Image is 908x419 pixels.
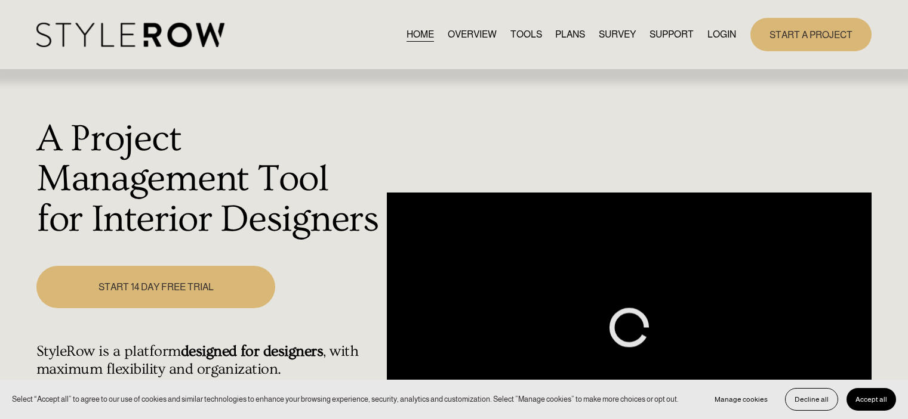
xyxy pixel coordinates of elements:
h1: A Project Management Tool for Interior Designers [36,119,381,240]
a: START 14 DAY FREE TRIAL [36,266,275,308]
img: StyleRow [36,23,224,47]
button: Manage cookies [706,388,777,411]
a: folder dropdown [650,26,694,42]
a: HOME [407,26,434,42]
h4: StyleRow is a platform , with maximum flexibility and organization. [36,343,381,378]
a: START A PROJECT [750,18,872,51]
span: SUPPORT [650,27,694,42]
a: PLANS [555,26,585,42]
a: OVERVIEW [448,26,497,42]
span: Decline all [795,395,829,404]
button: Decline all [785,388,838,411]
button: Accept all [847,388,896,411]
span: Manage cookies [715,395,768,404]
a: TOOLS [510,26,542,42]
span: Accept all [855,395,887,404]
a: SURVEY [599,26,636,42]
a: LOGIN [707,26,736,42]
strong: designed for designers [181,343,324,360]
p: Select “Accept all” to agree to our use of cookies and similar technologies to enhance your brows... [12,393,679,405]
